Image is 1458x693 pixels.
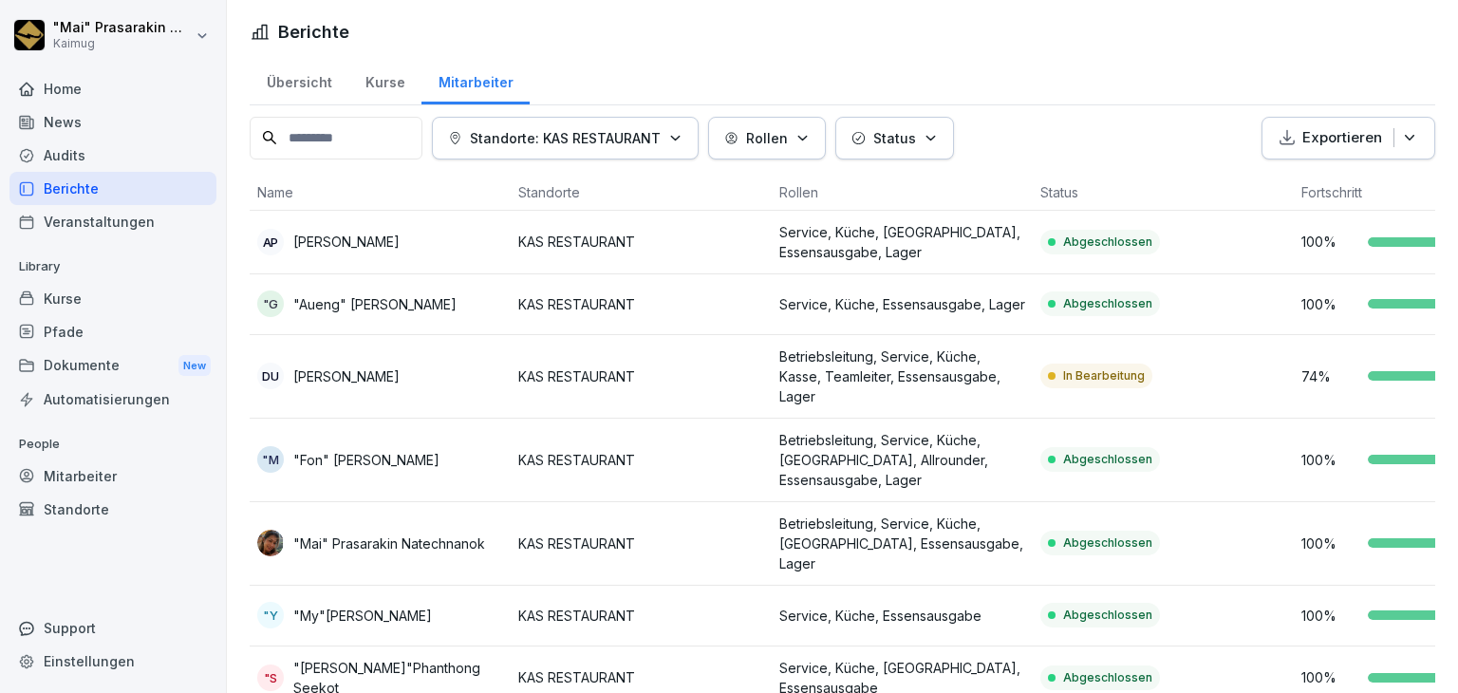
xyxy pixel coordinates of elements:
a: Home [9,72,216,105]
p: "My"[PERSON_NAME] [293,606,432,626]
img: f3vrnbq1a0ja678kqe8p3mnu.png [257,530,284,556]
div: Support [9,611,216,645]
p: KAS RESTAURANT [518,450,764,470]
p: Betriebsleitung, Service, Küche, [GEOGRAPHIC_DATA], Essensausgabe, Lager [779,514,1025,573]
p: Service, Küche, Essensausgabe [779,606,1025,626]
div: "G [257,290,284,317]
div: Dokumente [9,348,216,384]
th: Standorte [511,175,772,211]
p: Status [873,128,916,148]
p: People [9,429,216,459]
div: "Y [257,602,284,628]
p: Service, Küche, [GEOGRAPHIC_DATA], Essensausgabe, Lager [779,222,1025,262]
div: "M [257,446,284,473]
button: Exportieren [1262,117,1435,159]
p: [PERSON_NAME] [293,366,400,386]
p: KAS RESTAURANT [518,667,764,687]
a: DokumenteNew [9,348,216,384]
p: Betriebsleitung, Service, Küche, [GEOGRAPHIC_DATA], Allrounder, Essensausgabe, Lager [779,430,1025,490]
div: AP [257,229,284,255]
th: Rollen [772,175,1033,211]
a: Standorte [9,493,216,526]
a: News [9,105,216,139]
a: Pfade [9,315,216,348]
p: Abgeschlossen [1063,451,1152,468]
a: Kurse [348,56,421,104]
p: Standorte: KAS RESTAURANT [470,128,661,148]
a: Kurse [9,282,216,315]
p: "Aueng" [PERSON_NAME] [293,294,457,314]
p: KAS RESTAURANT [518,294,764,314]
p: Rollen [746,128,788,148]
p: Library [9,252,216,282]
a: Einstellungen [9,645,216,678]
button: Status [835,117,954,159]
p: KAS RESTAURANT [518,232,764,252]
p: Abgeschlossen [1063,534,1152,552]
a: Berichte [9,172,216,205]
p: Betriebsleitung, Service, Küche, Kasse, Teamleiter, Essensausgabe, Lager [779,346,1025,406]
th: Name [250,175,511,211]
button: Rollen [708,117,826,159]
a: Mitarbeiter [421,56,530,104]
a: Übersicht [250,56,348,104]
p: In Bearbeitung [1063,367,1145,384]
p: Abgeschlossen [1063,607,1152,624]
p: Abgeschlossen [1063,295,1152,312]
p: 100 % [1301,667,1358,687]
p: Exportieren [1302,127,1382,149]
p: "Fon" [PERSON_NAME] [293,450,439,470]
a: Audits [9,139,216,172]
div: "S [257,665,284,691]
p: Abgeschlossen [1063,669,1152,686]
div: DU [257,363,284,389]
p: "Mai" Prasarakin Natechnanok [53,20,192,36]
a: Automatisierungen [9,383,216,416]
p: Service, Küche, Essensausgabe, Lager [779,294,1025,314]
button: Standorte: KAS RESTAURANT [432,117,699,159]
p: 100 % [1301,534,1358,553]
p: 100 % [1301,450,1358,470]
p: 100 % [1301,294,1358,314]
p: "Mai" Prasarakin Natechnanok [293,534,485,553]
p: KAS RESTAURANT [518,534,764,553]
p: Abgeschlossen [1063,234,1152,251]
p: KAS RESTAURANT [518,606,764,626]
p: Kaimug [53,37,192,50]
p: KAS RESTAURANT [518,366,764,386]
div: New [178,355,211,377]
a: Veranstaltungen [9,205,216,238]
p: [PERSON_NAME] [293,232,400,252]
p: 100 % [1301,232,1358,252]
p: 74 % [1301,366,1358,386]
p: 100 % [1301,606,1358,626]
h1: Berichte [278,19,349,45]
th: Status [1033,175,1294,211]
a: Mitarbeiter [9,459,216,493]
